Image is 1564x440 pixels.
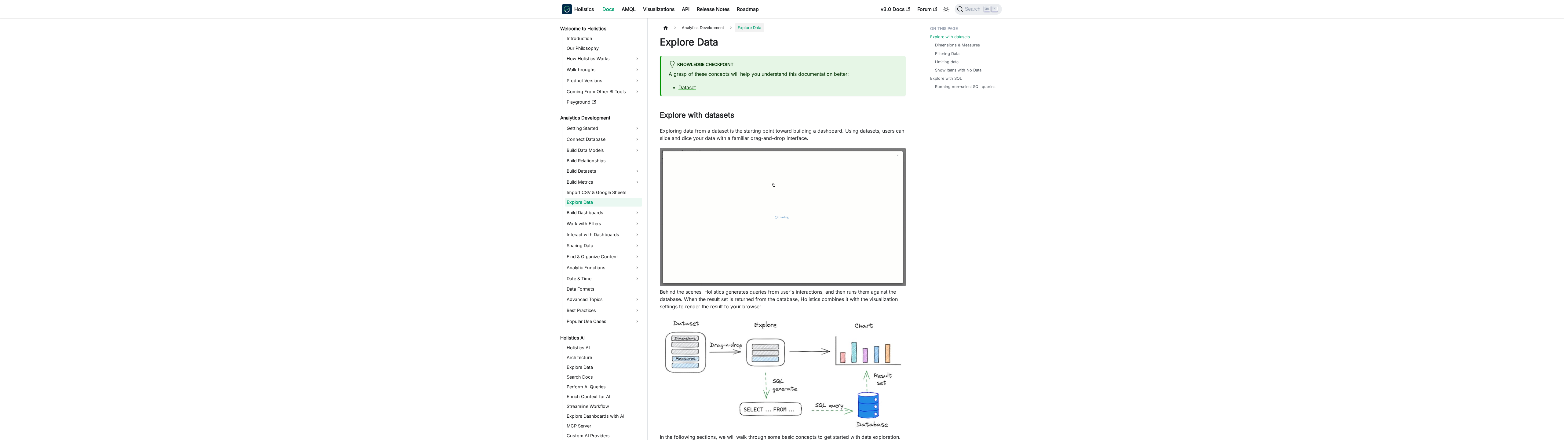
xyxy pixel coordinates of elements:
[565,198,642,207] a: Explore Data
[935,51,959,57] a: Filtering Data
[565,274,642,284] a: Date & Time
[679,23,727,32] span: Analytics Development
[935,42,980,48] a: Dimensions & Measures
[669,61,898,69] div: Knowledge Checkpoint
[963,6,984,12] span: Search
[914,4,941,14] a: Forum
[660,288,906,310] p: Behind the scenes, Holistics generates queries from user's interactions, and then runs them again...
[565,177,642,187] a: Build Metrics
[565,76,642,86] a: Product Versions
[565,306,642,315] a: Best Practices
[935,59,959,65] a: Limiting data
[565,98,642,106] a: Playground
[565,402,642,411] a: Streamline Workflow
[565,65,642,75] a: Walkthroughs
[565,252,642,262] a: Find & Organize Content
[565,34,642,43] a: Introduction
[618,4,639,14] a: AMQL
[565,87,642,97] a: Coming From Other BI Tools
[562,4,572,14] img: Holistics
[565,208,642,218] a: Build Dashboards
[930,75,962,81] a: Explore with SQL
[558,24,642,33] a: Welcome to Holistics
[735,23,764,32] span: Explore Data
[877,4,914,14] a: v3.0 Docs
[693,4,733,14] a: Release Notes
[565,363,642,372] a: Explore Data
[565,123,642,133] a: Getting Started
[565,241,642,251] a: Sharing Data
[565,166,642,176] a: Build Datasets
[565,145,642,155] a: Build Data Models
[565,383,642,391] a: Perform AI Queries
[558,334,642,342] a: Holistics AI
[660,111,906,122] h2: Explore with datasets
[565,422,642,430] a: MCP Server
[565,54,642,64] a: How Holistics Works
[941,4,951,14] button: Switch between dark and light mode (currently light mode)
[660,23,906,32] nav: Breadcrumbs
[565,373,642,381] a: Search Docs
[565,134,642,144] a: Connect Database
[565,392,642,401] a: Enrich Context for AI
[565,317,642,326] a: Popular Use Cases
[955,4,1002,15] button: Search (Ctrl+K)
[660,36,906,48] h1: Explore Data
[660,127,906,142] p: Exploring data from a dataset is the starting point toward building a dashboard. Using datasets, ...
[562,4,594,14] a: HolisticsHolistics
[565,230,642,240] a: Interact with Dashboards
[565,44,642,53] a: Our Philosophy
[574,5,594,13] b: Holistics
[935,67,981,73] a: Show Items with No Data
[565,343,642,352] a: Holistics AI
[639,4,678,14] a: Visualizations
[678,4,693,14] a: API
[733,4,762,14] a: Roadmap
[565,156,642,165] a: Build Relationships
[565,295,642,304] a: Advanced Topics
[558,114,642,122] a: Analytics Development
[565,412,642,420] a: Explore Dashboards with AI
[660,23,671,32] a: Home page
[565,219,642,229] a: Work with Filters
[935,84,996,90] a: Running non-select SQL queries
[565,285,642,293] a: Data Formats
[565,431,642,440] a: Custom AI Providers
[565,263,642,273] a: Analytic Functions
[556,18,648,440] nav: Docs sidebar
[992,6,998,12] kbd: K
[565,353,642,362] a: Architecture
[599,4,618,14] a: Docs
[678,84,696,90] a: Dataset
[669,70,898,78] p: A grasp of these concepts will help you understand this documentation better:
[565,188,642,197] a: Import CSV & Google Sheets
[930,34,970,40] a: Explore with datasets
